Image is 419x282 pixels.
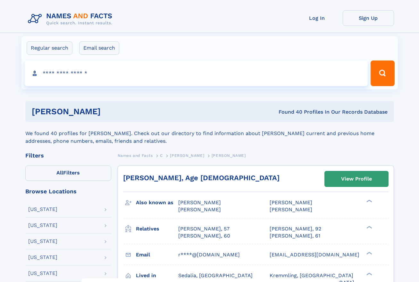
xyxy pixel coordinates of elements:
[178,199,221,205] span: [PERSON_NAME]
[160,151,163,159] a: C
[136,197,178,208] h3: Also known as
[178,272,253,278] span: Sedalia, [GEOGRAPHIC_DATA]
[25,122,394,145] div: We found 40 profiles for [PERSON_NAME]. Check out our directory to find information about [PERSON...
[270,225,321,232] a: [PERSON_NAME], 92
[136,249,178,260] h3: Email
[189,109,388,116] div: Found 40 Profiles In Our Records Database
[123,174,280,182] a: [PERSON_NAME], Age [DEMOGRAPHIC_DATA]
[270,252,359,258] span: [EMAIL_ADDRESS][DOMAIN_NAME]
[28,271,57,276] div: [US_STATE]
[270,206,312,213] span: [PERSON_NAME]
[212,153,246,158] span: [PERSON_NAME]
[341,172,372,186] div: View Profile
[28,255,57,260] div: [US_STATE]
[365,199,373,203] div: ❯
[28,223,57,228] div: [US_STATE]
[270,272,353,278] span: Kremmling, [GEOGRAPHIC_DATA]
[25,60,368,86] input: search input
[136,223,178,234] h3: Relatives
[178,206,221,213] span: [PERSON_NAME]
[365,251,373,255] div: ❯
[178,232,230,239] a: [PERSON_NAME], 60
[178,225,230,232] a: [PERSON_NAME], 57
[32,108,190,116] h1: [PERSON_NAME]
[25,189,111,194] div: Browse Locations
[291,10,343,26] a: Log In
[170,151,204,159] a: [PERSON_NAME]
[28,239,57,244] div: [US_STATE]
[25,165,111,181] label: Filters
[56,170,63,176] span: All
[170,153,204,158] span: [PERSON_NAME]
[25,10,118,28] img: Logo Names and Facts
[136,270,178,281] h3: Lived in
[365,225,373,229] div: ❯
[79,41,119,55] label: Email search
[371,60,394,86] button: Search Button
[28,207,57,212] div: [US_STATE]
[27,41,72,55] label: Regular search
[25,153,111,158] div: Filters
[343,10,394,26] a: Sign Up
[160,153,163,158] span: C
[270,199,312,205] span: [PERSON_NAME]
[118,151,153,159] a: Names and Facts
[270,232,320,239] a: [PERSON_NAME], 61
[365,272,373,276] div: ❯
[325,171,388,187] a: View Profile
